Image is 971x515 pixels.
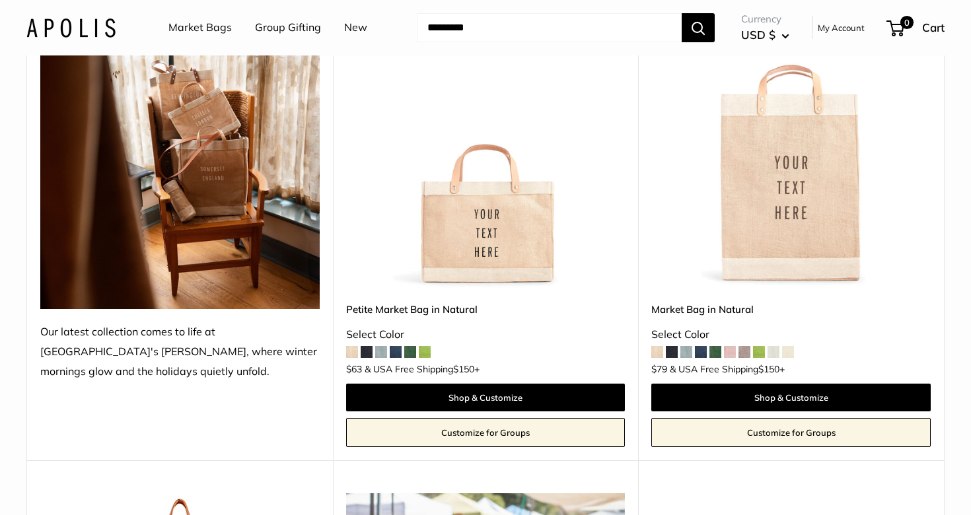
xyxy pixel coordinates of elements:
a: Market Bags [168,18,232,38]
span: USD $ [741,28,775,42]
a: Shop & Customize [651,384,931,411]
span: & USA Free Shipping + [365,364,480,374]
div: Select Color [346,325,626,345]
a: Customize for Groups [651,418,931,447]
a: Petite Market Bag in NaturalPetite Market Bag in Natural [346,9,626,289]
img: Apolis [26,18,116,37]
a: Petite Market Bag in Natural [346,302,626,317]
span: & USA Free Shipping + [670,364,785,374]
div: Our latest collection comes to life at [GEOGRAPHIC_DATA]'s [PERSON_NAME], where winter mornings g... [40,322,320,382]
span: $79 [651,363,667,375]
a: 0 Cart [888,17,945,38]
a: My Account [818,20,865,36]
a: Group Gifting [255,18,321,38]
button: USD $ [741,24,789,46]
input: Search... [417,13,682,42]
a: Market Bag in NaturalMarket Bag in Natural [651,9,931,289]
span: $150 [453,363,474,375]
span: Cart [922,20,945,34]
a: Shop & Customize [346,384,626,411]
span: 0 [900,16,914,29]
button: Search [682,13,715,42]
img: Our latest collection comes to life at UK's Estelle Manor, where winter mornings glow and the hol... [40,9,320,309]
div: Select Color [651,325,931,345]
span: $150 [758,363,779,375]
a: Customize for Groups [346,418,626,447]
img: Market Bag in Natural [651,9,931,289]
a: New [344,18,367,38]
span: Currency [741,10,789,28]
span: $63 [346,363,362,375]
a: Market Bag in Natural [651,302,931,317]
img: Petite Market Bag in Natural [346,9,626,289]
